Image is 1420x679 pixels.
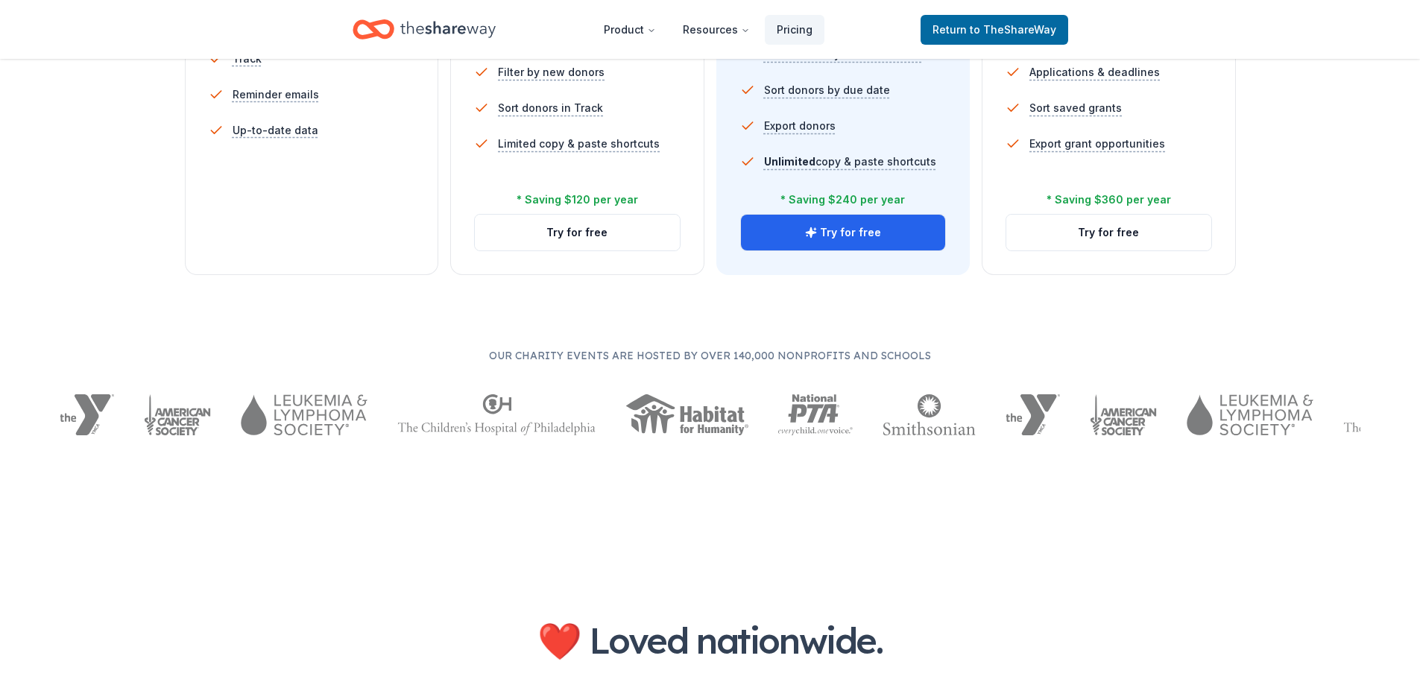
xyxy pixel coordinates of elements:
[241,394,367,435] img: Leukemia & Lymphoma Society
[741,215,946,250] button: Try for free
[778,394,853,435] img: National PTA
[517,191,638,209] div: * Saving $120 per year
[972,483,1102,524] img: American Red Cross
[498,99,603,117] span: Sort donors in Track
[764,81,890,99] span: Sort donors by due date
[1029,135,1165,153] span: Export grant opportunities
[883,394,976,435] img: Smithsonian
[60,483,189,524] img: American Red Cross
[144,394,212,435] img: American Cancer Society
[715,483,810,524] img: United Way
[764,155,815,168] span: Unlimited
[587,483,685,524] img: US Vets
[1006,394,1060,435] img: YMCA
[233,50,262,68] span: Track
[1047,191,1171,209] div: * Saving $360 per year
[397,394,596,435] img: The Children's Hospital of Philadelphia
[841,483,876,524] img: The Salvation Army
[671,15,762,45] button: Resources
[764,155,936,168] span: copy & paste shortcuts
[780,191,905,209] div: * Saving $240 per year
[60,347,1360,364] p: Our charity events are hosted by over 140,000 nonprofits and schools
[322,490,558,517] img: Alzheimers Association
[233,121,318,139] span: Up-to-date data
[353,12,496,47] a: Home
[905,483,942,524] img: Boy Scouts of America
[1006,215,1211,250] button: Try for free
[1132,483,1205,524] img: MS
[475,215,680,250] button: Try for free
[498,135,660,153] span: Limited copy & paste shortcuts
[219,483,292,524] img: MS
[1090,394,1158,435] img: American Cancer Society
[60,394,114,435] img: YMCA
[592,15,668,45] button: Product
[472,619,949,661] h2: ❤️ Loved nationwide.
[625,394,748,435] img: Habitat for Humanity
[592,12,824,47] nav: Main
[921,15,1068,45] a: Returnto TheShareWay
[764,117,836,135] span: Export donors
[970,23,1056,36] span: to TheShareWay
[933,21,1056,39] span: Return
[233,86,319,104] span: Reminder emails
[498,63,605,81] span: Filter by new donors
[765,15,824,45] a: Pricing
[1187,394,1313,435] img: Leukemia & Lymphoma Society
[1029,63,1160,81] span: Applications & deadlines
[1029,99,1122,117] span: Sort saved grants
